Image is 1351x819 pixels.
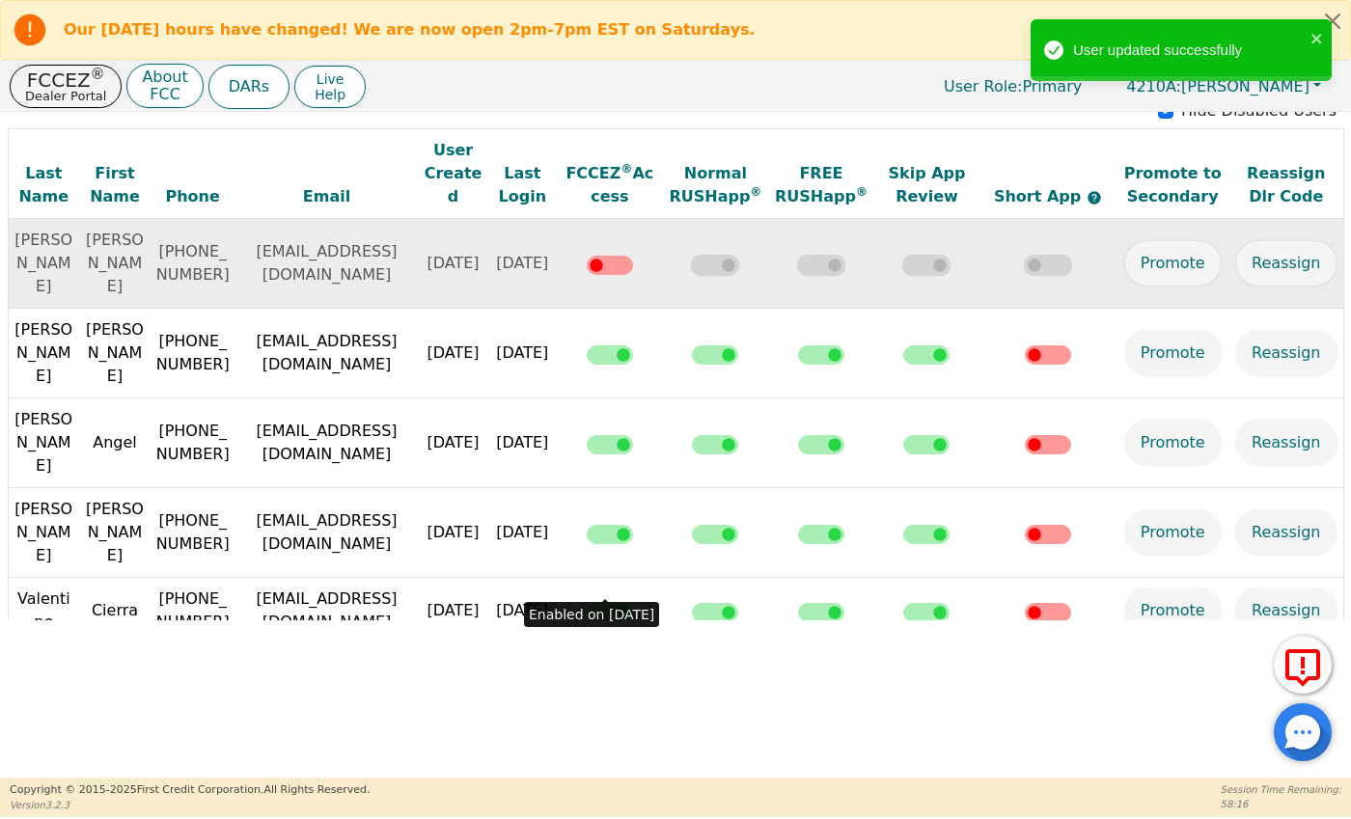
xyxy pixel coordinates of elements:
sup: ® [856,185,868,199]
td: [EMAIL_ADDRESS][DOMAIN_NAME] [234,219,418,309]
span: FREE RUSHapp [775,164,868,205]
td: [DATE] [488,488,558,578]
p: Dealer Portal [25,90,106,102]
span: User Role : [944,77,1022,96]
td: Cierra [79,578,151,644]
div: First Name [84,162,146,208]
p: About [142,69,187,85]
td: [PERSON_NAME] [79,309,151,398]
span: [PERSON_NAME] [1126,77,1310,96]
button: Promote [1125,421,1221,465]
p: Session Time Remaining: [1221,782,1341,797]
div: Promote to Secondary [1120,162,1225,208]
b: Our [DATE] hours have changed! We are now open 2pm-7pm EST on Saturdays. [64,20,756,39]
button: Reassign [1236,421,1336,465]
p: Primary [924,68,1101,105]
td: [DATE] [419,578,488,644]
div: Last Login [493,162,553,208]
p: FCC [142,87,187,102]
td: Valentine [8,578,79,644]
button: FCCEZ®Dealer Portal [10,65,122,108]
span: All Rights Reserved. [263,783,370,796]
p: Version 3.2.3 [10,798,370,812]
p: 58:16 [1221,797,1341,811]
td: [PERSON_NAME] [79,219,151,309]
span: Live [315,71,345,87]
sup: ® [91,66,105,83]
td: [PHONE_NUMBER] [151,578,235,644]
div: Last Name [14,162,75,208]
td: [EMAIL_ADDRESS][DOMAIN_NAME] [234,488,418,578]
button: Close alert [1315,1,1350,41]
div: Skip App Review [879,162,976,208]
td: [PERSON_NAME] [8,309,79,398]
sup: ® [620,162,632,176]
td: [PERSON_NAME] [8,488,79,578]
td: [PHONE_NUMBER] [151,398,235,488]
span: FCCEZ Access [565,164,653,205]
button: LiveHelp [294,66,366,108]
td: [DATE] [488,398,558,488]
td: Angel [79,398,151,488]
span: 4210A: [1126,77,1181,96]
td: [PHONE_NUMBER] [151,488,235,578]
button: Promote [1125,241,1221,286]
button: Reassign [1236,588,1336,633]
button: Reassign [1236,331,1336,375]
a: User Role:Primary [924,68,1101,105]
td: [DATE] [419,488,488,578]
span: Normal RUSHapp [669,164,761,205]
td: [DATE] [488,219,558,309]
td: [EMAIL_ADDRESS][DOMAIN_NAME] [234,309,418,398]
td: [PERSON_NAME] [79,488,151,578]
button: Promote [1125,331,1221,375]
p: FCCEZ [25,70,106,90]
td: [PERSON_NAME] [8,398,79,488]
td: [EMAIL_ADDRESS][DOMAIN_NAME] [234,398,418,488]
span: Short App [994,187,1087,205]
div: User updated successfully [1073,40,1305,62]
button: Reassign [1236,241,1336,286]
div: Reassign Dlr Code [1234,162,1337,208]
td: [PERSON_NAME] [8,219,79,309]
button: Reassign [1236,510,1336,555]
button: close [1310,27,1324,49]
span: Help [315,87,345,102]
td: [DATE] [419,398,488,488]
td: [DATE] [488,578,558,644]
button: DARs [208,65,289,109]
td: [DATE] [488,309,558,398]
div: Enabled on [DATE] [524,602,659,627]
button: Promote [1125,588,1221,633]
td: [PHONE_NUMBER] [151,309,235,398]
div: Email [239,185,413,208]
td: [DATE] [419,309,488,398]
button: Promote [1125,510,1221,555]
div: User Created [424,139,483,208]
button: Report Error to FCC [1274,636,1332,694]
p: Copyright © 2015- 2025 First Credit Corporation. [10,782,370,799]
sup: ® [750,185,761,199]
td: [EMAIL_ADDRESS][DOMAIN_NAME] [234,578,418,644]
td: [DATE] [419,219,488,309]
button: AboutFCC [126,64,203,109]
div: Phone [155,185,231,208]
td: [PHONE_NUMBER] [151,219,235,309]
